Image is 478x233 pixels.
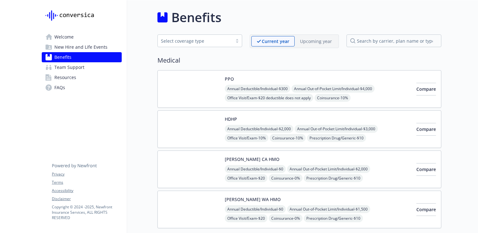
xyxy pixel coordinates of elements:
a: Privacy [52,171,121,177]
span: Benefits [54,52,71,62]
div: Select coverage type [161,38,229,44]
a: Accessibility [52,188,121,193]
button: [PERSON_NAME] WA HMO [225,196,281,203]
span: FAQs [54,83,65,93]
span: New Hire and Life Events [54,42,107,52]
a: New Hire and Life Events [42,42,122,52]
span: Compare [416,166,436,172]
button: Compare [416,203,436,216]
img: CIGNA carrier logo [163,76,220,102]
a: Team Support [42,62,122,72]
h1: Benefits [171,8,221,27]
p: Copyright © 2024 - 2025 , Newfront Insurance Services, ALL RIGHTS RESERVED [52,204,121,220]
span: Coinsurance - 0% [269,214,303,222]
span: Annual Out-of-Pocket Limit/Individual - $4,000 [291,85,375,93]
span: Annual Deductible/Individual - $0 [225,165,286,173]
input: search by carrier, plan name or type [346,34,441,47]
button: Compare [416,163,436,176]
a: FAQs [42,83,122,93]
img: CIGNA carrier logo [163,116,220,143]
button: [PERSON_NAME] CA HMO [225,156,279,162]
span: Coinsurance - 0% [269,174,303,182]
a: Disclaimer [52,196,121,202]
span: Annual Deductible/Individual - $300 [225,85,290,93]
a: Benefits [42,52,122,62]
span: Compare [416,86,436,92]
button: PPO [225,76,234,82]
button: Compare [416,123,436,136]
h2: Medical [157,56,441,65]
img: Kaiser Permanente Insurance Company carrier logo [163,156,220,183]
span: Prescription Drug/Generic - $10 [304,214,363,222]
span: Annual Deductible/Individual - $2,000 [225,125,293,133]
span: Office Visit/Exam - $20 [225,214,267,222]
span: Coinsurance - 10% [315,94,351,102]
span: Team Support [54,62,84,72]
a: Terms [52,180,121,185]
a: Resources [42,72,122,83]
span: Annual Deductible/Individual - $0 [225,205,286,213]
span: Compare [416,126,436,132]
a: Welcome [42,32,122,42]
p: Upcoming year [300,38,332,45]
span: Prescription Drug/Generic - $10 [304,174,363,182]
span: Prescription Drug/Generic - $10 [307,134,366,142]
button: HDHP [225,116,237,122]
span: Office Visit/Exam - $20 deductible does not apply [225,94,313,102]
span: Welcome [54,32,74,42]
span: Annual Out-of-Pocket Limit/Individual - $3,000 [295,125,378,133]
p: Current year [262,38,289,45]
span: Office Visit/Exam - $20 [225,174,267,182]
span: Coinsurance - 10% [270,134,306,142]
button: Compare [416,83,436,95]
img: Kaiser Permanente of Washington carrier logo [163,196,220,223]
span: Compare [416,206,436,212]
span: Office Visit/Exam - 10% [225,134,268,142]
span: Resources [54,72,76,83]
span: Annual Out-of-Pocket Limit/Individual - $2,000 [287,165,370,173]
span: Annual Out-of-Pocket Limit/Individual - $1,500 [287,205,370,213]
